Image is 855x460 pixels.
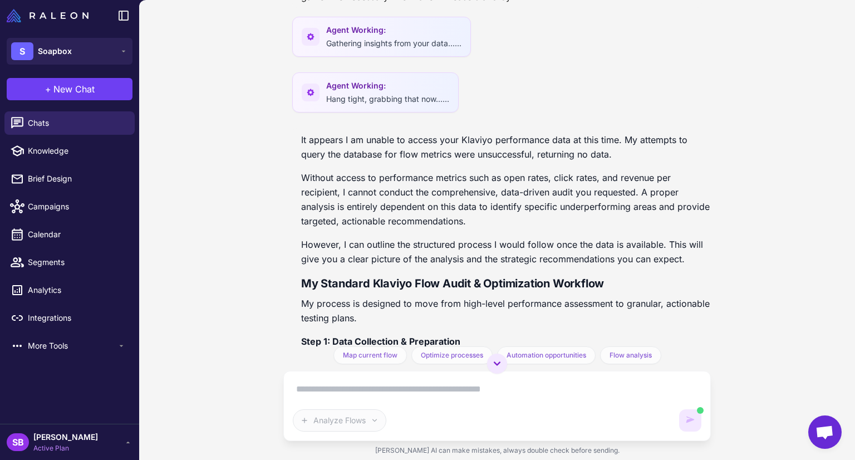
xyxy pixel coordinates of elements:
span: Soapbox [38,45,72,57]
span: Agent Working: [326,24,461,36]
span: More Tools [28,340,117,352]
span: Agent Working: [326,80,449,92]
span: Campaigns [28,200,126,213]
p: However, I can outline the structured process I would follow once the data is available. This wil... [301,237,711,266]
button: SSoapbox [7,38,132,65]
p: My process is designed to move from high-level performance assessment to granular, actionable tes... [301,296,711,325]
span: AI is generating content. You can still type but cannot send yet. [697,407,704,414]
strong: Step 1: Data Collection & Preparation [301,336,460,347]
span: Integrations [28,312,126,324]
div: S [11,42,33,60]
span: Gathering insights from your data...... [326,38,461,48]
button: Analyze Flows [293,409,386,432]
span: Knowledge [28,145,126,157]
p: First, I would have compiled a master performance table for all active flows over the last 90 day... [301,334,711,378]
span: Segments [28,256,126,268]
div: SB [7,433,29,451]
span: + [45,82,51,96]
button: Flow analysis [600,346,661,364]
a: Knowledge [4,139,135,163]
button: Optimize processes [411,346,493,364]
p: Without access to performance metrics such as open rates, click rates, and revenue per recipient,... [301,170,711,228]
a: Open chat [808,415,842,449]
div: [PERSON_NAME] AI can make mistakes, always double check before sending. [283,441,711,460]
span: Calendar [28,228,126,241]
span: Automation opportunities [507,350,586,360]
button: +New Chat [7,78,132,100]
strong: My Standard Klaviyo Flow Audit & Optimization Workflow [301,277,604,290]
span: Active Plan [33,443,98,453]
span: Brief Design [28,173,126,185]
p: It appears I am unable to access your Klaviyo performance data at this time. My attempts to query... [301,133,711,162]
a: Analytics [4,278,135,302]
a: Brief Design [4,167,135,190]
span: [PERSON_NAME] [33,431,98,443]
span: Map current flow [343,350,397,360]
span: Hang tight, grabbing that now...... [326,94,449,104]
button: Map current flow [333,346,407,364]
a: Raleon Logo [7,9,93,22]
span: Flow analysis [610,350,652,360]
a: Campaigns [4,195,135,218]
span: Analytics [28,284,126,296]
a: Integrations [4,306,135,330]
a: Segments [4,251,135,274]
a: Chats [4,111,135,135]
button: Automation opportunities [497,346,596,364]
a: Calendar [4,223,135,246]
button: AI is generating content. You can keep typing but cannot send until it completes. [679,409,701,432]
span: New Chat [53,82,95,96]
span: Chats [28,117,126,129]
img: Raleon Logo [7,9,89,22]
span: Optimize processes [421,350,483,360]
